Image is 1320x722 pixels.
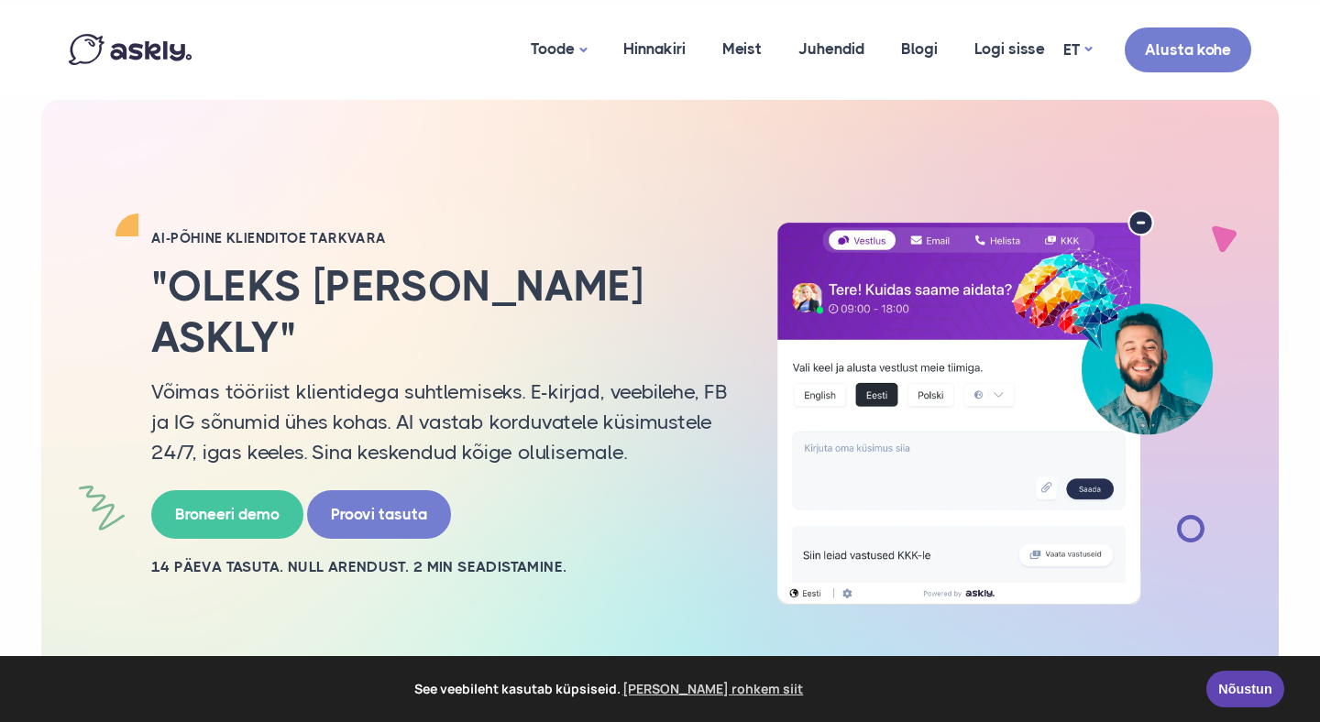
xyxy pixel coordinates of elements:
h2: "Oleks [PERSON_NAME] Askly" [151,261,729,362]
a: Blogi [883,5,956,93]
a: Meist [704,5,780,93]
a: learn more about cookies [621,675,807,703]
a: Broneeri demo [151,490,303,539]
h2: AI-PÕHINE KLIENDITOE TARKVARA [151,229,729,247]
a: Logi sisse [956,5,1063,93]
a: Alusta kohe [1125,27,1251,72]
a: Nõustun [1206,671,1284,707]
img: AI multilingual chat [756,210,1233,606]
span: See veebileht kasutab küpsiseid. [27,675,1193,703]
a: Juhendid [780,5,883,93]
img: Askly [69,34,192,65]
a: Toode [512,5,605,95]
a: Hinnakiri [605,5,704,93]
h2: 14 PÄEVA TASUTA. NULL ARENDUST. 2 MIN SEADISTAMINE. [151,557,729,577]
p: Võimas tööriist klientidega suhtlemiseks. E-kirjad, veebilehe, FB ja IG sõnumid ühes kohas. AI va... [151,377,729,467]
a: ET [1063,37,1092,63]
a: Proovi tasuta [307,490,451,539]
